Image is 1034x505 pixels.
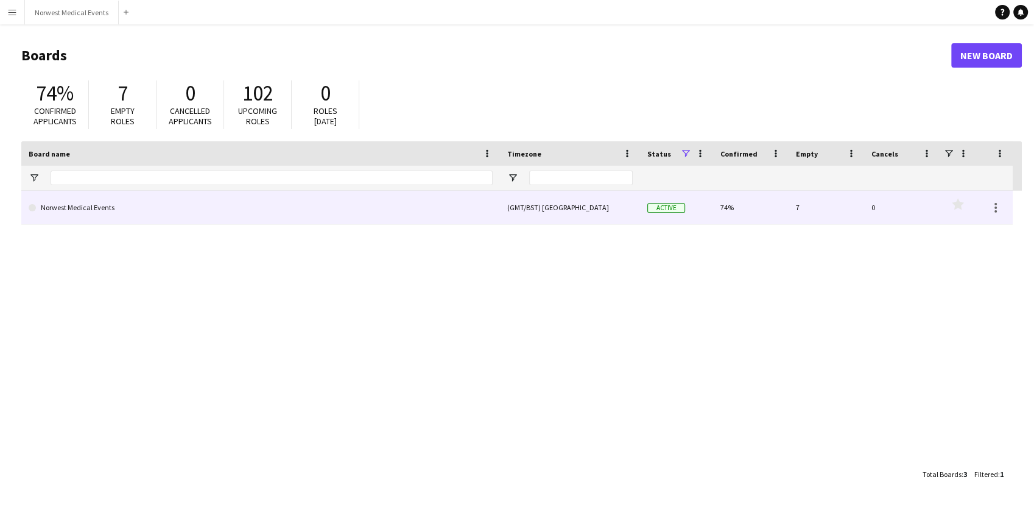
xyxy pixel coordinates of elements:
[29,149,70,158] span: Board name
[647,149,671,158] span: Status
[974,470,998,479] span: Filtered
[242,80,273,107] span: 102
[647,203,685,213] span: Active
[500,191,640,224] div: (GMT/BST) [GEOGRAPHIC_DATA]
[789,191,864,224] div: 7
[864,191,940,224] div: 0
[185,80,195,107] span: 0
[29,191,493,225] a: Norwest Medical Events
[974,462,1004,486] div: :
[314,105,337,127] span: Roles [DATE]
[507,149,541,158] span: Timezone
[507,172,518,183] button: Open Filter Menu
[951,43,1022,68] a: New Board
[923,462,967,486] div: :
[51,171,493,185] input: Board name Filter Input
[111,105,135,127] span: Empty roles
[36,80,74,107] span: 74%
[29,172,40,183] button: Open Filter Menu
[118,80,128,107] span: 7
[923,470,962,479] span: Total Boards
[720,149,758,158] span: Confirmed
[320,80,331,107] span: 0
[963,470,967,479] span: 3
[33,105,77,127] span: Confirmed applicants
[713,191,789,224] div: 74%
[529,171,633,185] input: Timezone Filter Input
[25,1,119,24] button: Norwest Medical Events
[169,105,212,127] span: Cancelled applicants
[21,46,951,65] h1: Boards
[1000,470,1004,479] span: 1
[238,105,277,127] span: Upcoming roles
[796,149,818,158] span: Empty
[871,149,898,158] span: Cancels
